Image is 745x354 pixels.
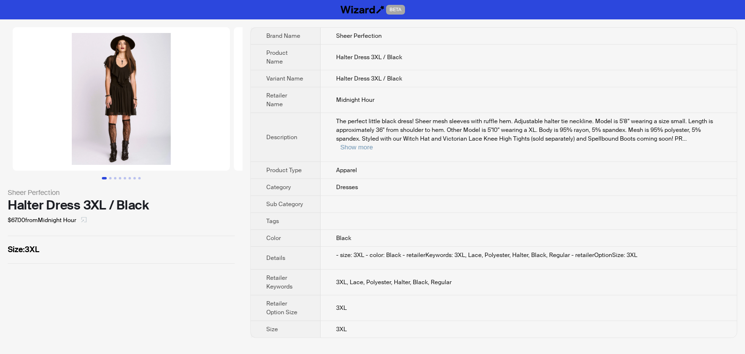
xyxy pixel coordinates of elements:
[336,278,452,286] span: 3XL, Lace, Polyester, Halter, Black, Regular
[336,96,374,104] span: Midnight Hour
[102,177,107,179] button: Go to slide 1
[13,27,230,171] img: Halter Dress 3XL / Black Halter Dress 3XL / Black image 1
[336,251,721,259] div: - size: 3XL - color: Black - retailerKeywords: 3XL, Lace, Polyester, Halter, Black, Regular - ret...
[266,200,303,208] span: Sub Category
[266,234,281,242] span: Color
[8,244,235,256] label: 3XL
[266,92,287,108] span: Retailer Name
[336,166,357,174] span: Apparel
[119,177,121,179] button: Go to slide 4
[81,217,87,223] span: select
[129,177,131,179] button: Go to slide 6
[336,117,721,152] div: The perfect little black dress! Sheer mesh sleeves with ruffle hem. Adjustable halter tie necklin...
[8,187,235,198] div: Sheer Perfection
[266,217,279,225] span: Tags
[336,325,347,333] span: 3XL
[266,274,292,290] span: Retailer Keywords
[266,300,297,316] span: Retailer Option Size
[124,177,126,179] button: Go to slide 5
[682,135,687,143] span: ...
[336,75,402,82] span: Halter Dress 3XL / Black
[336,304,347,312] span: 3XL
[336,234,351,242] span: Black
[133,177,136,179] button: Go to slide 7
[386,5,405,15] span: BETA
[336,183,358,191] span: Dresses
[8,212,235,228] div: $67.00 from Midnight Hour
[266,32,300,40] span: Brand Name
[8,244,25,255] span: Size :
[266,133,297,141] span: Description
[340,144,372,151] button: Expand
[114,177,116,179] button: Go to slide 3
[266,325,278,333] span: Size
[266,49,288,65] span: Product Name
[336,53,402,61] span: Halter Dress 3XL / Black
[109,177,112,179] button: Go to slide 2
[138,177,141,179] button: Go to slide 8
[266,75,303,82] span: Variant Name
[234,27,451,171] img: Halter Dress 3XL / Black Halter Dress 3XL / Black image 2
[336,32,382,40] span: Sheer Perfection
[266,166,302,174] span: Product Type
[8,198,235,212] div: Halter Dress 3XL / Black
[266,254,285,262] span: Details
[266,183,291,191] span: Category
[336,117,713,143] span: The perfect little black dress! Sheer mesh sleeves with ruffle hem. Adjustable halter tie necklin...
